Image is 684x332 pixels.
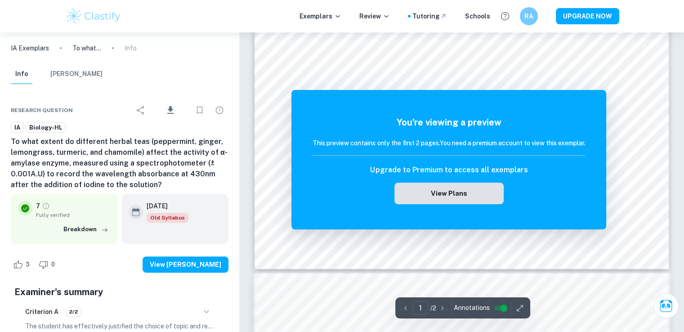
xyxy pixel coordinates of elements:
[313,138,585,148] h6: This preview contains only the first 2 pages. You need a premium account to view this exemplar.
[46,260,60,269] span: 0
[359,11,390,21] p: Review
[11,122,24,133] a: IA
[11,123,23,132] span: IA
[36,201,40,211] p: 7
[11,64,32,84] button: Info
[412,11,447,21] a: Tutoring
[61,223,111,236] button: Breakdown
[147,201,181,211] h6: [DATE]
[14,285,225,299] h5: Examiner's summary
[394,183,503,204] button: View Plans
[25,307,58,317] h6: Criterion A
[430,303,436,313] p: / 2
[125,43,137,53] p: Info
[147,213,188,223] span: Old Syllabus
[11,106,73,114] span: Research question
[36,211,111,219] span: Fully verified
[653,293,679,319] button: Ask Clai
[147,213,188,223] div: Starting from the May 2025 session, the Biology IA requirements have changed. It's OK to refer to...
[26,122,66,133] a: Biology-HL
[152,99,189,122] div: Download
[453,303,489,313] span: Annotations
[132,101,150,119] div: Share
[465,11,490,21] a: Schools
[497,9,513,24] button: Help and Feedback
[66,308,81,316] span: 2/2
[300,11,341,21] p: Exemplars
[26,123,66,132] span: Biology-HL
[313,116,585,129] h5: You're viewing a preview
[72,43,101,53] p: To what extent do different herbal teas (peppermint, ginger, lemongrass, turmeric, and chamomile)...
[370,165,528,175] h6: Upgrade to Premium to access all exemplars
[25,321,214,331] p: The student has effectively justified the choice of topic and research question by emphasizing bo...
[520,7,538,25] button: RA
[65,7,122,25] img: Clastify logo
[210,101,228,119] div: Report issue
[11,136,228,190] h6: To what extent do different herbal teas (peppermint, ginger, lemongrass, turmeric, and chamomile)...
[42,202,50,210] a: Grade fully verified
[523,11,534,21] h6: RA
[50,64,103,84] button: [PERSON_NAME]
[11,257,35,272] div: Like
[556,8,619,24] button: UPGRADE NOW
[36,257,60,272] div: Dislike
[143,256,228,273] button: View [PERSON_NAME]
[191,101,209,119] div: Bookmark
[21,260,35,269] span: 3
[11,43,49,53] a: IA Exemplars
